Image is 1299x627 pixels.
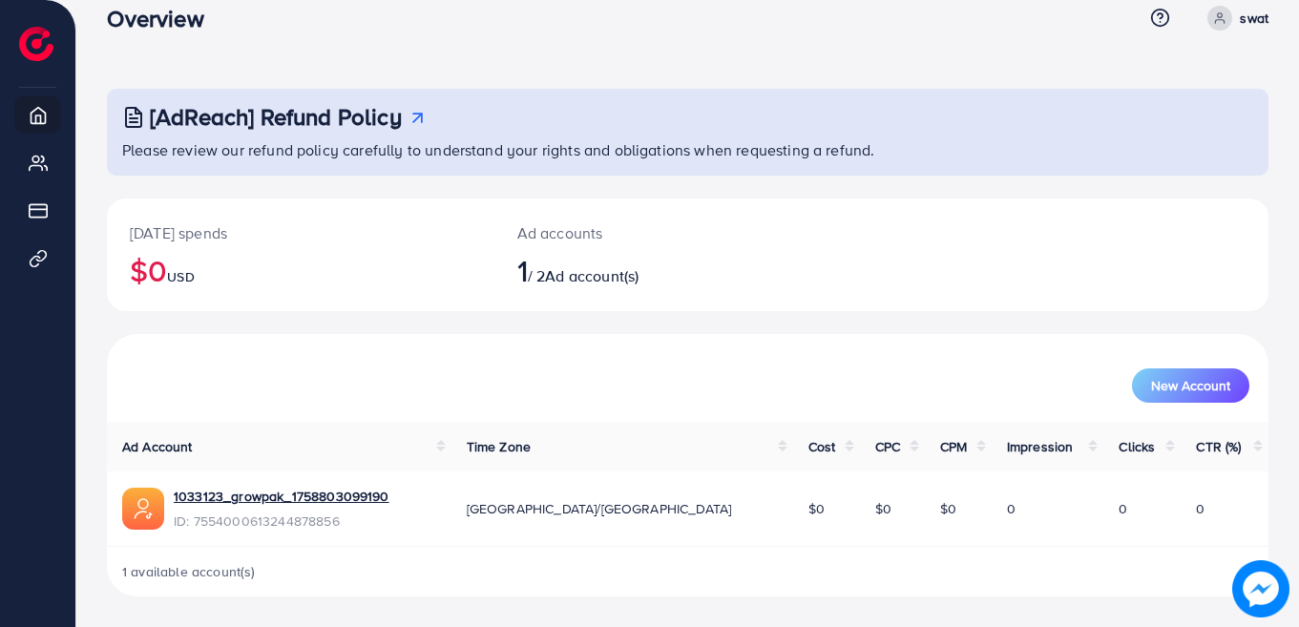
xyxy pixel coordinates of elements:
span: Cost [808,437,836,456]
span: Impression [1007,437,1074,456]
span: ID: 7554000613244878856 [174,512,389,531]
span: CTR (%) [1196,437,1241,456]
p: [DATE] spends [130,221,471,244]
a: 1033123_growpak_1758803099190 [174,487,389,506]
span: 0 [1196,499,1205,518]
span: Ad Account [122,437,193,456]
h3: [AdReach] Refund Policy [150,103,402,131]
span: $0 [875,499,891,518]
span: 1 [517,248,528,292]
span: 0 [1007,499,1016,518]
span: New Account [1151,379,1230,392]
span: $0 [808,499,825,518]
span: CPM [940,437,967,456]
img: image [1232,560,1289,617]
p: Please review our refund policy carefully to understand your rights and obligations when requesti... [122,138,1257,161]
h2: / 2 [517,252,762,288]
span: 1 available account(s) [122,562,256,581]
p: swat [1240,7,1268,30]
button: New Account [1132,368,1249,403]
h2: $0 [130,252,471,288]
p: Ad accounts [517,221,762,244]
span: Ad account(s) [545,265,639,286]
a: swat [1200,6,1268,31]
span: 0 [1119,499,1127,518]
img: logo [19,27,53,61]
span: CPC [875,437,900,456]
h3: Overview [107,5,219,32]
span: [GEOGRAPHIC_DATA]/[GEOGRAPHIC_DATA] [467,499,732,518]
span: USD [167,267,194,286]
span: Clicks [1119,437,1155,456]
span: Time Zone [467,437,531,456]
img: ic-ads-acc.e4c84228.svg [122,488,164,530]
span: $0 [940,499,956,518]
